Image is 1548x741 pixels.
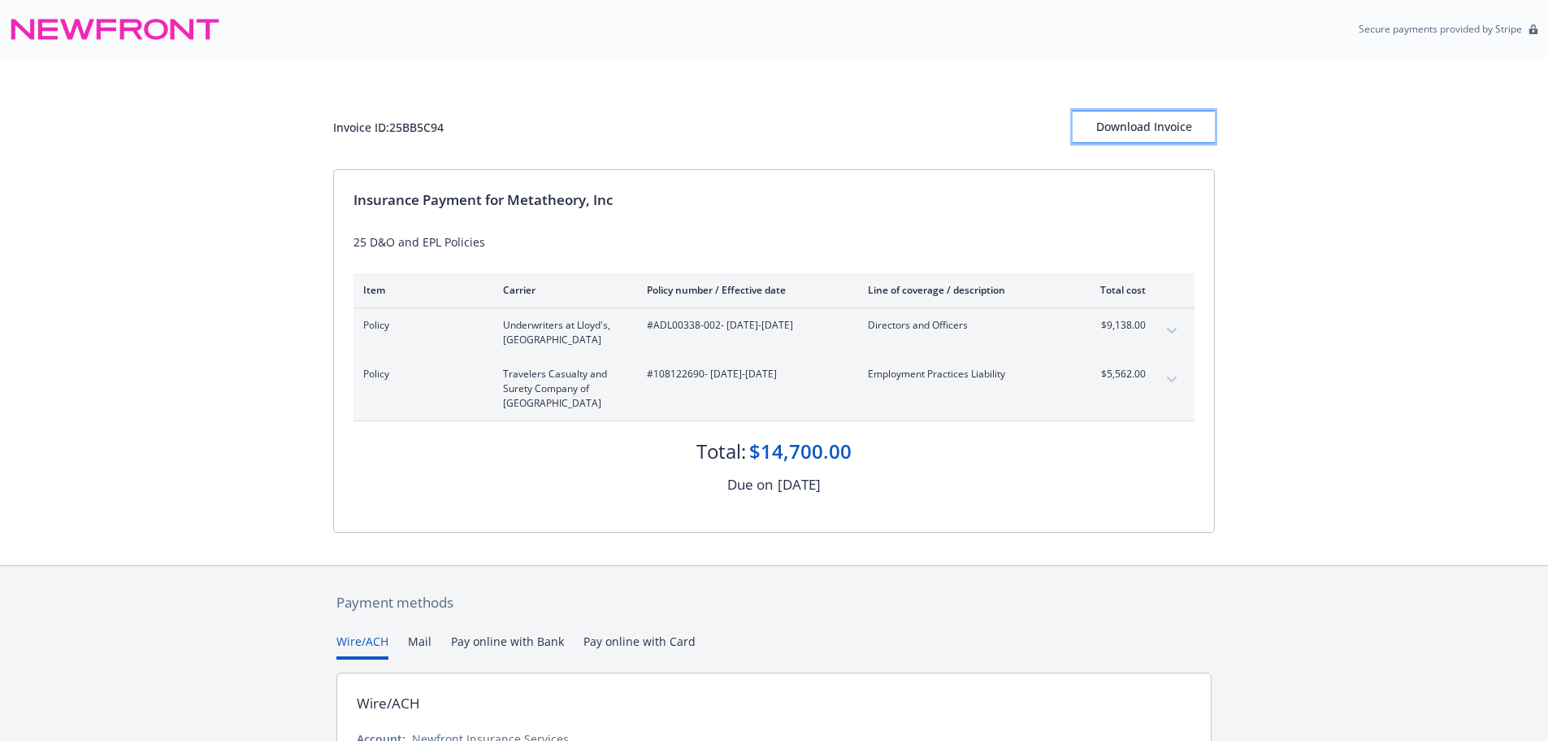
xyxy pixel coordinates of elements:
[749,438,852,465] div: $14,700.00
[363,318,477,333] span: Policy
[408,633,431,660] button: Mail
[1159,367,1185,393] button: expand content
[353,233,1195,251] div: 25 D&O and EPL Policies
[727,474,773,495] div: Due on
[357,693,420,714] div: Wire/ACH
[503,367,621,411] span: Travelers Casualty and Surety Company of [GEOGRAPHIC_DATA]
[353,308,1195,357] div: PolicyUnderwriters at Lloyd's, [GEOGRAPHIC_DATA]#ADL00338-002- [DATE]-[DATE]Directors and Officer...
[503,318,621,347] span: Underwriters at Lloyd's, [GEOGRAPHIC_DATA]
[647,283,842,297] div: Policy number / Effective date
[1085,318,1146,333] span: $9,138.00
[583,633,696,660] button: Pay online with Card
[868,367,1059,381] span: Employment Practices Liability
[353,190,1195,211] div: Insurance Payment for Metatheory, Inc
[363,283,477,297] div: Item
[336,633,388,660] button: Wire/ACH
[1085,367,1146,381] span: $5,562.00
[868,283,1059,297] div: Line of coverage / description
[1073,111,1215,143] button: Download Invoice
[1073,111,1215,142] div: Download Invoice
[333,119,444,136] div: Invoice ID: 25BB5C94
[451,633,564,660] button: Pay online with Bank
[868,318,1059,333] span: Directors and Officers
[363,367,477,381] span: Policy
[647,367,842,381] span: #108122690 - [DATE]-[DATE]
[1159,318,1185,344] button: expand content
[336,592,1212,613] div: Payment methods
[778,474,821,495] div: [DATE]
[1085,283,1146,297] div: Total cost
[503,283,621,297] div: Carrier
[696,438,746,465] div: Total:
[353,357,1195,421] div: PolicyTravelers Casualty and Surety Company of [GEOGRAPHIC_DATA]#108122690- [DATE]-[DATE]Employme...
[647,318,842,333] span: #ADL00338-002 - [DATE]-[DATE]
[1359,22,1522,36] p: Secure payments provided by Stripe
